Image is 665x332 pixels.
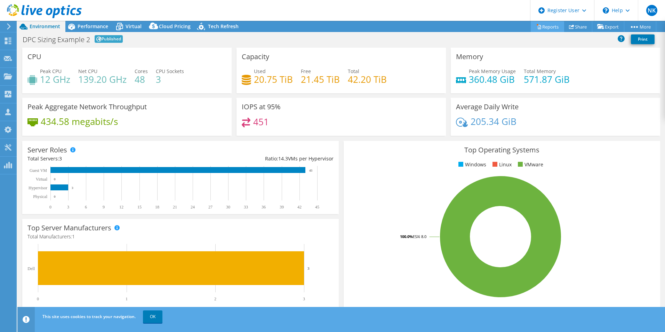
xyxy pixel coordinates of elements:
[456,103,519,111] h3: Average Daily Write
[469,68,516,74] span: Peak Memory Usage
[297,205,302,210] text: 42
[208,23,239,30] span: Tech Refresh
[72,186,73,190] text: 3
[244,205,248,210] text: 33
[155,205,159,210] text: 18
[126,23,142,30] span: Virtual
[531,21,564,32] a: Reports
[631,34,655,44] a: Print
[159,23,191,30] span: Cloud Pricing
[30,23,60,30] span: Environment
[471,118,516,125] h4: 205.34 GiB
[40,76,70,83] h4: 12 GHz
[72,233,75,240] span: 1
[135,68,148,74] span: Cores
[135,76,148,83] h4: 48
[524,68,556,74] span: Total Memory
[208,205,213,210] text: 27
[457,161,486,168] li: Windows
[226,205,230,210] text: 30
[624,21,656,32] a: More
[646,5,657,16] span: NK
[78,23,108,30] span: Performance
[592,21,624,32] a: Export
[78,76,127,83] h4: 139.20 GHz
[27,146,67,154] h3: Server Roles
[280,205,284,210] text: 39
[37,297,39,301] text: 0
[29,185,47,190] text: Hypervisor
[54,195,56,198] text: 0
[301,76,340,83] h4: 21.45 TiB
[27,233,334,240] h4: Total Manufacturers:
[469,76,516,83] h4: 360.48 GiB
[143,310,162,323] a: OK
[137,205,142,210] text: 15
[348,68,359,74] span: Total
[95,35,123,43] span: Published
[242,103,281,111] h3: IOPS at 95%
[27,53,41,61] h3: CPU
[348,76,387,83] h4: 42.20 TiB
[191,205,195,210] text: 24
[103,205,105,210] text: 9
[173,205,177,210] text: 21
[78,68,97,74] span: Net CPU
[253,118,269,126] h4: 451
[413,234,426,239] tspan: ESXi 8.0
[119,205,123,210] text: 12
[603,7,609,14] svg: \n
[254,68,266,74] span: Used
[85,205,87,210] text: 6
[67,205,69,210] text: 3
[254,76,293,83] h4: 20.75 TiB
[516,161,543,168] li: VMware
[262,205,266,210] text: 36
[524,76,570,83] h4: 571.87 GiB
[214,297,216,301] text: 2
[36,177,48,182] text: Virtual
[303,297,305,301] text: 3
[126,297,128,301] text: 1
[30,168,47,173] text: Guest VM
[400,234,413,239] tspan: 100.0%
[59,155,62,162] span: 3
[27,224,111,232] h3: Top Server Manufacturers
[156,76,184,83] h4: 3
[42,314,136,319] span: This site uses cookies to track your navigation.
[315,205,319,210] text: 45
[278,155,288,162] span: 14.3
[27,266,35,271] text: Dell
[54,177,56,181] text: 0
[181,155,334,163] div: Ratio: VMs per Hypervisor
[27,103,147,111] h3: Peak Aggregate Network Throughput
[309,169,313,172] text: 43
[491,161,512,168] li: Linux
[349,146,655,154] h3: Top Operating Systems
[307,266,310,270] text: 3
[156,68,184,74] span: CPU Sockets
[27,155,181,163] div: Total Servers:
[49,205,51,210] text: 0
[456,53,483,61] h3: Memory
[41,118,118,125] h4: 434.58 megabits/s
[23,36,90,43] h1: DPC Sizing Example 2
[242,53,269,61] h3: Capacity
[33,194,47,199] text: Physical
[40,68,62,74] span: Peak CPU
[301,68,311,74] span: Free
[564,21,592,32] a: Share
